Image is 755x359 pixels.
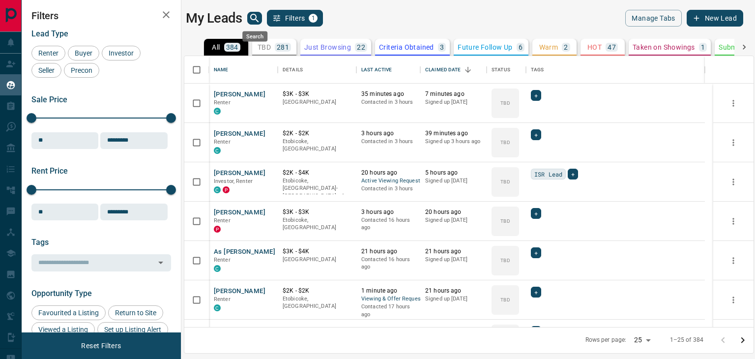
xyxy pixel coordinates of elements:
[101,326,165,333] span: Set up Listing Alert
[379,44,434,51] p: Criteria Obtained
[283,177,351,200] p: Toronto
[361,247,415,256] p: 21 hours ago
[425,216,482,224] p: Signed up [DATE]
[278,56,356,84] div: Details
[564,44,568,51] p: 2
[361,138,415,146] p: Contacted in 3 hours
[531,56,544,84] div: Tags
[214,147,221,154] div: condos.ca
[31,46,65,60] div: Renter
[585,336,627,344] p: Rows per page:
[226,44,238,51] p: 384
[587,44,602,51] p: HOT
[531,247,541,258] div: +
[35,326,91,333] span: Viewed a Listing
[214,186,221,193] div: condos.ca
[420,56,487,84] div: Claimed Date
[500,99,510,107] p: TBD
[361,287,415,295] p: 1 minute ago
[500,139,510,146] p: TBD
[361,56,392,84] div: Last Active
[277,44,289,51] p: 281
[500,257,510,264] p: TBD
[242,31,267,42] div: Search
[534,209,538,218] span: +
[31,166,68,176] span: Rent Price
[214,208,265,217] button: [PERSON_NAME]
[283,287,351,295] p: $2K - $2K
[283,129,351,138] p: $2K - $2K
[534,287,538,297] span: +
[67,66,96,74] span: Precon
[105,49,137,57] span: Investor
[568,169,578,179] div: +
[214,257,231,263] span: Renter
[531,90,541,101] div: +
[97,322,168,337] div: Set up Listing Alert
[283,326,351,334] p: $2K - $2K
[726,175,741,189] button: more
[283,208,351,216] p: $3K - $3K
[214,326,265,335] button: [PERSON_NAME]
[425,287,482,295] p: 21 hours ago
[633,44,695,51] p: Taken on Showings
[534,90,538,100] span: +
[361,208,415,216] p: 3 hours ago
[31,10,171,22] h2: Filters
[212,44,220,51] p: All
[425,138,482,146] p: Signed up 3 hours ago
[425,256,482,264] p: Signed up [DATE]
[283,216,351,232] p: Etobicoke, [GEOGRAPHIC_DATA]
[726,135,741,150] button: more
[726,293,741,307] button: more
[425,98,482,106] p: Signed up [DATE]
[35,309,102,317] span: Favourited a Listing
[186,10,242,26] h1: My Leads
[534,248,538,258] span: +
[214,178,253,184] span: Investor, Renter
[500,296,510,303] p: TBD
[68,46,99,60] div: Buyer
[267,10,323,27] button: Filters1
[64,63,99,78] div: Precon
[35,66,58,74] span: Seller
[247,12,262,25] button: search button
[283,256,351,264] p: [GEOGRAPHIC_DATA]
[214,90,265,99] button: [PERSON_NAME]
[357,44,365,51] p: 22
[31,322,95,337] div: Viewed a Listing
[214,99,231,106] span: Renter
[539,44,558,51] p: Warm
[500,178,510,185] p: TBD
[214,139,231,145] span: Renter
[425,177,482,185] p: Signed up [DATE]
[214,169,265,178] button: [PERSON_NAME]
[361,129,415,138] p: 3 hours ago
[361,256,415,271] p: Contacted 16 hours ago
[214,296,231,302] span: Renter
[71,49,96,57] span: Buyer
[571,169,575,179] span: +
[425,247,482,256] p: 21 hours ago
[214,226,221,233] div: property.ca
[531,208,541,219] div: +
[361,303,415,318] p: Contacted 17 hours ago
[625,10,681,27] button: Manage Tabs
[361,177,415,185] span: Active Viewing Request
[214,129,265,139] button: [PERSON_NAME]
[214,287,265,296] button: [PERSON_NAME]
[75,337,127,354] button: Reset Filters
[35,49,62,57] span: Renter
[214,217,231,224] span: Renter
[31,305,106,320] div: Favourited a Listing
[492,56,510,84] div: Status
[361,90,415,98] p: 35 minutes ago
[425,56,461,84] div: Claimed Date
[425,295,482,303] p: Signed up [DATE]
[310,15,317,22] span: 1
[461,63,475,77] button: Sort
[112,309,160,317] span: Return to Site
[361,216,415,232] p: Contacted 16 hours ago
[531,287,541,298] div: +
[701,44,705,51] p: 1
